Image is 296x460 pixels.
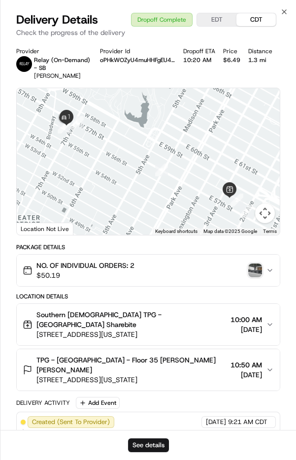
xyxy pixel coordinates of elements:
[155,228,197,235] button: Keyboard shortcuts
[32,418,110,427] span: Created (Sent To Provider)
[98,166,119,174] span: Pylon
[36,355,227,375] span: TPG - [GEOGRAPHIC_DATA] - Floor 35 [PERSON_NAME] [PERSON_NAME]
[10,94,28,111] img: 1736555255976-a54dd68f-1ca7-489b-9aae-adbdc363a1c4
[151,160,172,180] div: 4
[36,270,134,280] span: $50.19
[76,397,120,409] button: Add Event
[16,243,280,251] div: Package Details
[20,142,75,152] span: Knowledge Base
[225,224,246,245] div: 1
[33,94,162,103] div: Start new chat
[236,13,276,26] button: CDT
[228,418,267,427] span: 9:21 AM CDT
[34,56,92,72] p: Relay (On-Demand) - SB
[10,143,18,151] div: 📗
[19,222,52,235] img: Google
[69,166,119,174] a: Powered byPylon
[16,28,280,37] p: Check the progress of the delivery
[223,56,240,64] div: $6.49
[263,229,277,234] a: Terms (opens in new tab)
[100,56,176,64] button: oPHkWOZyU4muHHFgEU4DwSna
[206,418,226,427] span: [DATE]
[197,13,236,26] button: EDT
[167,97,179,108] button: Start new chat
[34,72,81,80] span: [PERSON_NAME]
[16,293,280,300] div: Location Details
[6,138,79,156] a: 📗Knowledge Base
[16,12,98,28] span: Delivery Details
[248,47,272,55] div: Distance
[93,142,158,152] span: API Documentation
[10,39,179,55] p: Welcome 👋
[36,310,227,329] span: Southern [DEMOGRAPHIC_DATA] TPG - [GEOGRAPHIC_DATA] Sharebite
[183,47,215,55] div: Dropoff ETA
[83,143,91,151] div: 💻
[36,329,227,339] span: [STREET_ADDRESS][US_STATE]
[230,315,262,325] span: 10:00 AM
[19,222,52,235] a: Open this area in Google Maps (opens a new window)
[17,255,280,286] button: NO. OF INDIVIDUAL ORDERS: 2$50.19photo_proof_of_delivery image
[16,399,70,407] div: Delivery Activity
[128,438,169,452] button: See details
[248,263,262,277] img: photo_proof_of_delivery image
[255,203,275,223] button: Map camera controls
[79,138,162,156] a: 💻API Documentation
[17,223,73,235] div: Location Not Live
[17,349,280,391] button: TPG - [GEOGRAPHIC_DATA] - Floor 35 [PERSON_NAME] [PERSON_NAME][STREET_ADDRESS][US_STATE]10:50 AM[...
[16,56,32,72] img: relay_logo_black.png
[36,375,227,385] span: [STREET_ADDRESS][US_STATE]
[248,56,272,64] div: 1.3 mi
[26,63,177,73] input: Got a question? Start typing here...
[236,201,257,222] div: 3
[230,360,262,370] span: 10:50 AM
[230,325,262,334] span: [DATE]
[17,304,280,345] button: Southern [DEMOGRAPHIC_DATA] TPG - [GEOGRAPHIC_DATA] Sharebite[STREET_ADDRESS][US_STATE]10:00 AM[D...
[230,370,262,380] span: [DATE]
[36,261,134,270] span: NO. OF INDIVIDUAL ORDERS: 2
[203,229,257,234] span: Map data ©2025 Google
[183,56,215,64] div: 10:20 AM
[16,47,92,55] div: Provider
[33,103,125,111] div: We're available if you need us!
[10,9,30,29] img: Nash
[100,47,176,55] div: Provider Id
[223,47,240,55] div: Price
